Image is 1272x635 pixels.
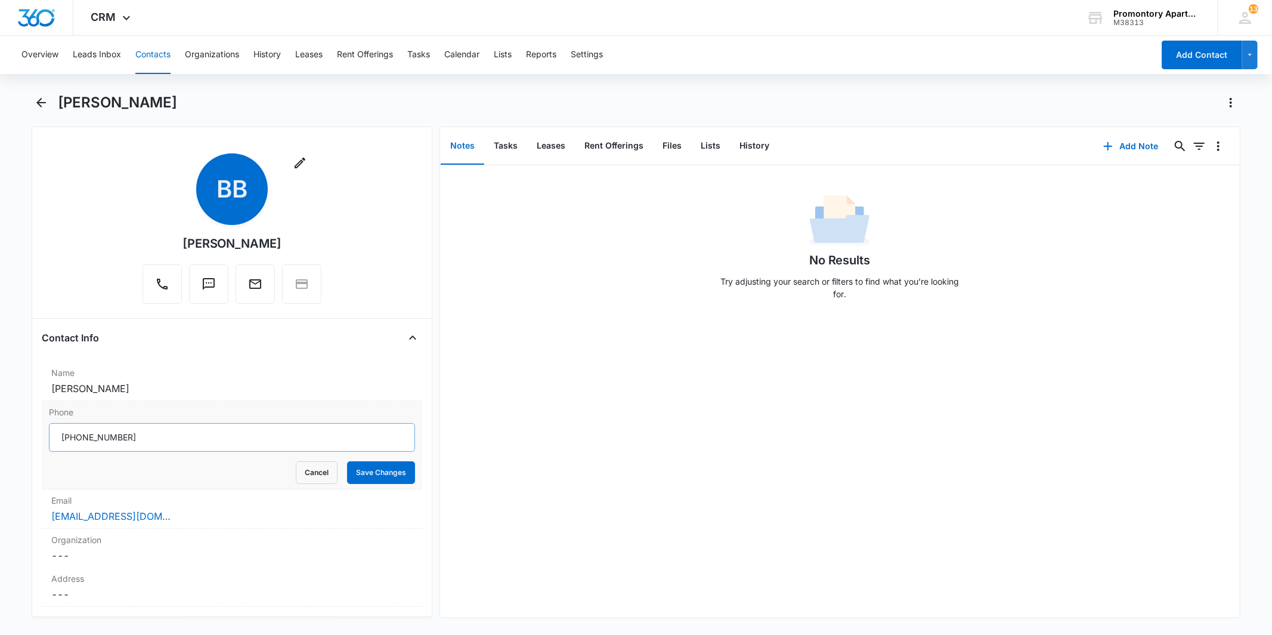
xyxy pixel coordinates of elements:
[58,94,177,112] h1: [PERSON_NAME]
[73,36,121,74] button: Leads Inbox
[182,235,282,252] div: [PERSON_NAME]
[42,489,422,529] div: Email[EMAIL_ADDRESS][DOMAIN_NAME]
[91,11,116,23] span: CRM
[526,36,556,74] button: Reports
[1249,4,1258,14] div: notifications count
[32,93,50,112] button: Back
[51,494,412,507] label: Email
[42,568,422,607] div: Address---
[42,529,422,568] div: Organization---
[42,331,99,345] h4: Contact Info
[571,36,603,74] button: Settings
[295,36,323,74] button: Leases
[51,572,412,585] label: Address
[49,423,414,452] input: Phone
[1113,19,1200,27] div: account id
[1249,4,1258,14] span: 13
[691,128,730,165] button: Lists
[143,283,182,293] a: Call
[403,328,422,347] button: Close
[296,461,338,484] button: Cancel
[1113,9,1200,19] div: account name
[189,264,228,304] button: Text
[236,264,275,304] button: Email
[575,128,653,165] button: Rent Offerings
[1091,132,1171,161] button: Add Note
[527,128,575,165] button: Leases
[714,275,965,300] p: Try adjusting your search or filters to find what you’re looking for.
[51,587,412,602] dd: ---
[21,36,58,74] button: Overview
[337,36,393,74] button: Rent Offerings
[185,36,239,74] button: Organizations
[441,128,484,165] button: Notes
[653,128,691,165] button: Files
[1171,137,1190,156] button: Search...
[42,362,422,401] div: Name[PERSON_NAME]
[1190,137,1209,156] button: Filters
[1162,41,1242,69] button: Add Contact
[143,264,182,304] button: Call
[51,366,412,379] label: Name
[49,406,414,418] label: Phone
[51,534,412,546] label: Organization
[253,36,281,74] button: History
[809,251,871,269] h1: No Results
[135,36,171,74] button: Contacts
[494,36,512,74] button: Lists
[810,192,869,251] img: No Data
[51,509,171,523] a: [EMAIL_ADDRESS][DOMAIN_NAME]
[51,381,412,396] dd: [PERSON_NAME]
[51,548,412,563] dd: ---
[407,36,430,74] button: Tasks
[1209,137,1228,156] button: Overflow Menu
[189,283,228,293] a: Text
[484,128,527,165] button: Tasks
[444,36,479,74] button: Calendar
[196,153,268,225] span: BB
[730,128,779,165] button: History
[1221,93,1240,112] button: Actions
[236,283,275,293] a: Email
[347,461,415,484] button: Save Changes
